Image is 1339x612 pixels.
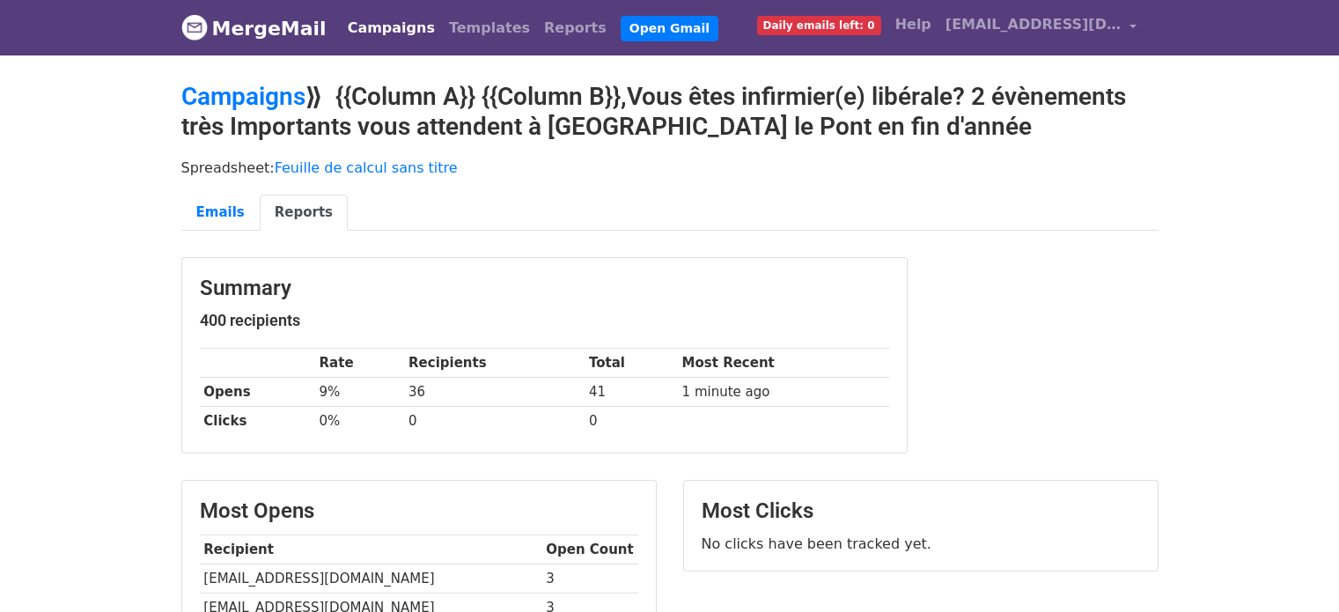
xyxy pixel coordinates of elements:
[750,7,888,42] a: Daily emails left: 0
[442,11,537,46] a: Templates
[181,82,1159,141] h2: ⟫ {{Column A}} {{Column B}},Vous êtes infirmier(e) libérale? 2 évènements très Importants vous at...
[315,407,405,436] td: 0%
[888,7,938,42] a: Help
[200,311,889,330] h5: 400 recipients
[678,349,889,378] th: Most Recent
[181,159,1159,177] p: Spreadsheet:
[341,11,442,46] a: Campaigns
[678,378,889,407] td: 1 minute ago
[537,11,614,46] a: Reports
[181,195,260,231] a: Emails
[404,378,585,407] td: 36
[181,14,208,41] img: MergeMail logo
[200,564,542,594] td: [EMAIL_ADDRESS][DOMAIN_NAME]
[585,378,678,407] td: 41
[945,14,1122,35] span: [EMAIL_ADDRESS][DOMAIN_NAME]
[404,349,585,378] th: Recipients
[200,535,542,564] th: Recipient
[404,407,585,436] td: 0
[315,378,405,407] td: 9%
[200,378,315,407] th: Opens
[757,16,881,35] span: Daily emails left: 0
[585,349,678,378] th: Total
[542,564,638,594] td: 3
[542,535,638,564] th: Open Count
[315,349,405,378] th: Rate
[181,10,327,47] a: MergeMail
[200,498,638,524] h3: Most Opens
[938,7,1144,48] a: [EMAIL_ADDRESS][DOMAIN_NAME]
[181,82,305,111] a: Campaigns
[200,276,889,301] h3: Summary
[702,535,1140,553] p: No clicks have been tracked yet.
[621,16,718,41] a: Open Gmail
[702,498,1140,524] h3: Most Clicks
[260,195,348,231] a: Reports
[275,159,458,176] a: Feuille de calcul sans titre
[200,407,315,436] th: Clicks
[585,407,678,436] td: 0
